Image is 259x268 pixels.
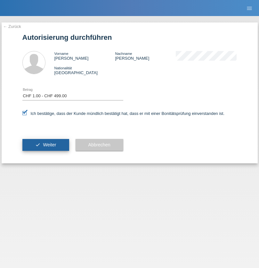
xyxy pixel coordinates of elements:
[54,52,69,56] span: Vorname
[22,111,225,116] label: Ich bestätige, dass der Kunde mündlich bestätigt hat, dass er mit einer Bonitätsprüfung einversta...
[35,142,40,147] i: check
[115,52,132,56] span: Nachname
[3,24,21,29] a: ← Zurück
[22,33,237,41] h1: Autorisierung durchführen
[22,139,69,151] button: check Weiter
[76,139,123,151] button: Abbrechen
[246,5,253,12] i: menu
[43,142,56,147] span: Weiter
[54,66,72,70] span: Nationalität
[115,51,176,61] div: [PERSON_NAME]
[88,142,110,147] span: Abbrechen
[54,65,115,75] div: [GEOGRAPHIC_DATA]
[54,51,115,61] div: [PERSON_NAME]
[243,6,256,10] a: menu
